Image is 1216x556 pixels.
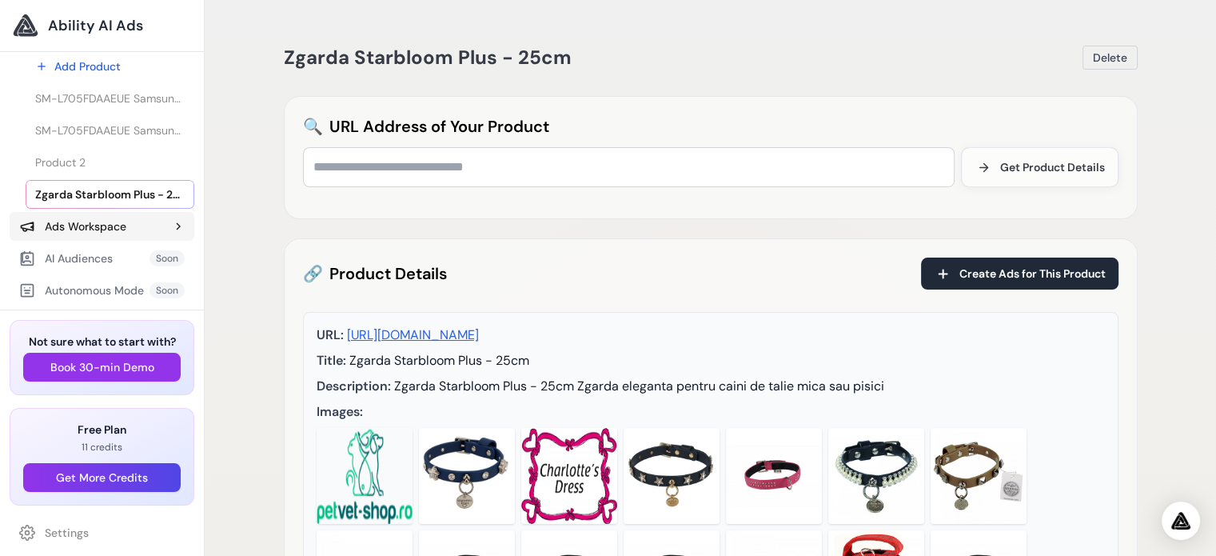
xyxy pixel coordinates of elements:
[521,428,617,524] img: Parsed image
[26,116,194,145] a: SM-L705FDAAEUE Samsung Galaxy Watch Ultra 3.81 cm (1.5") AMOLED 47 mm Digital 480 x 480 pixels To...
[317,428,413,524] img: Parsed image
[394,378,884,394] span: Zgarda Starbloom Plus - 25cm Zgarda eleganta pentru caini de talie mica sau pisici
[10,518,194,547] a: Settings
[921,258,1118,290] button: Create Ads for This Product
[284,45,572,70] span: Zgarda Starbloom Plus - 25cm
[48,14,143,37] span: Ability AI Ads
[35,122,185,138] span: SM-L705FDAAEUE Samsung Galaxy Watch Ultra 3.81 cm (1.5") AMOLED 47 mm Digital 480 x 480 pixels To...
[23,353,181,382] button: Book 30-min Demo
[19,282,144,298] div: Autonomous Mode
[317,352,346,369] span: Title:
[23,422,181,438] h3: Free Plan
[26,84,194,113] a: SM-L705FDAAEUE Samsung Galaxy Watch Ultra 3.81 cm (1.5") AMOLED 47 mm Digital 480 x 480 pixels To...
[35,154,86,170] span: Product 2
[150,250,185,266] span: Soon
[23,441,181,454] p: 11 credits
[26,52,194,81] a: Add Product
[961,147,1118,187] button: Get Product Details
[26,148,194,177] a: Product 2
[10,212,194,241] button: Ads Workspace
[347,326,479,343] a: [URL][DOMAIN_NAME]
[23,463,181,492] button: Get More Credits
[19,218,126,234] div: Ads Workspace
[349,352,529,369] span: Zgarda Starbloom Plus - 25cm
[317,403,363,420] span: Images:
[303,115,323,138] span: 🔍
[35,186,185,202] span: Zgarda Starbloom Plus - 25cm
[303,261,447,286] h2: Product Details
[1082,46,1138,70] button: Delete
[1000,159,1105,175] span: Get Product Details
[13,13,191,38] a: Ability AI Ads
[150,282,185,298] span: Soon
[1093,50,1127,66] span: Delete
[419,428,515,524] img: Parsed image
[317,326,344,343] span: URL:
[303,115,1118,138] h2: URL Address of Your Product
[317,378,391,394] span: Description:
[303,261,323,286] span: 🔗
[23,334,181,350] h3: Not sure what to start with?
[959,266,1106,282] span: Create Ads for This Product
[624,428,720,524] img: Parsed image
[828,428,924,524] img: Parsed image
[931,428,1027,524] img: Parsed image
[35,90,185,106] span: SM-L705FDAAEUE Samsung Galaxy Watch Ultra 3.81 cm (1.5") AMOLED 47 mm Digital 480 x 480 pixels To...
[26,180,194,209] a: Zgarda Starbloom Plus - 25cm
[726,428,822,524] img: Parsed image
[19,250,113,266] div: AI Audiences
[1162,502,1200,540] div: Open Intercom Messenger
